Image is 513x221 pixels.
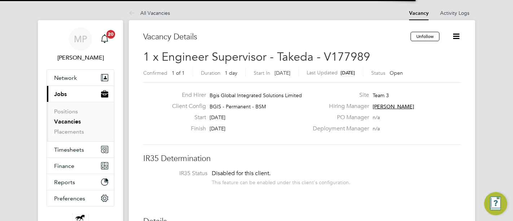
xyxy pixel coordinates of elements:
[150,170,207,177] label: IR35 Status
[47,27,114,62] a: MP[PERSON_NAME]
[54,118,81,125] a: Vacancies
[210,125,225,132] span: [DATE]
[373,92,389,99] span: Team 3
[47,174,114,190] button: Reports
[54,195,85,202] span: Preferences
[308,125,369,133] label: Deployment Manager
[54,74,77,81] span: Network
[47,70,114,86] button: Network
[308,114,369,121] label: PO Manager
[143,32,411,42] h3: Vacancy Details
[143,70,167,76] label: Confirmed
[74,34,87,44] span: MP
[47,158,114,174] button: Finance
[166,114,206,121] label: Start
[54,91,67,97] span: Jobs
[172,70,185,76] span: 1 of 1
[308,91,369,99] label: Site
[54,146,84,153] span: Timesheets
[143,153,461,164] h3: IR35 Determination
[166,91,206,99] label: End Hirer
[411,32,439,41] button: Unfollow
[440,10,469,16] a: Activity Logs
[106,30,115,39] span: 20
[212,177,350,186] div: This feature can be enabled under this client's configuration.
[54,162,74,169] span: Finance
[129,10,170,16] a: All Vacancies
[47,86,114,102] button: Jobs
[212,170,271,177] span: Disabled for this client.
[373,114,380,121] span: n/a
[166,103,206,110] label: Client Config
[373,103,414,110] span: [PERSON_NAME]
[371,70,385,76] label: Status
[210,92,302,99] span: Bgis Global Integrated Solutions Limited
[97,27,112,51] a: 20
[409,10,429,16] a: Vacancy
[201,70,220,76] label: Duration
[373,125,380,132] span: n/a
[47,190,114,206] button: Preferences
[308,103,369,110] label: Hiring Manager
[54,108,78,115] a: Positions
[143,50,370,64] span: 1 x Engineer Supervisor - Takeda - V177989
[166,125,206,133] label: Finish
[307,69,338,76] label: Last Updated
[390,70,403,76] span: Open
[341,70,355,76] span: [DATE]
[210,103,266,110] span: BGIS - Permanent - BSM
[225,70,237,76] span: 1 day
[47,102,114,141] div: Jobs
[54,128,84,135] a: Placements
[254,70,270,76] label: Start In
[47,53,114,62] span: Martin Paxman
[210,114,225,121] span: [DATE]
[54,179,75,186] span: Reports
[275,70,290,76] span: [DATE]
[47,142,114,157] button: Timesheets
[484,192,507,215] button: Engage Resource Center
